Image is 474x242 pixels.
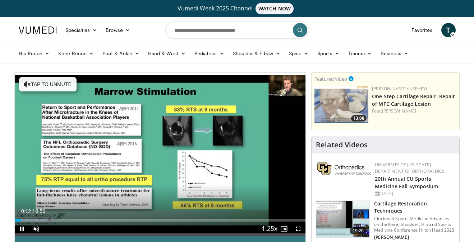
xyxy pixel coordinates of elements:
img: 304fd00c-f6f9-4ade-ab23-6f82ed6288c9.150x105_q85_crop-smart_upscale.jpg [314,86,368,123]
a: Foot & Ankle [98,46,144,61]
a: 13:08 [314,86,368,123]
img: cf2c9079-b8e5-47cc-b370-c48eeef764bd.150x105_q85_crop-smart_upscale.jpg [316,200,369,238]
div: [DATE] [375,190,454,197]
input: Search topics, interventions [165,22,309,39]
a: Hip Recon [14,46,54,61]
a: Business [376,46,413,61]
a: University of [US_STATE] Department of Orthopaedics [375,162,445,174]
div: Progress Bar [15,219,306,222]
button: Fullscreen [291,222,305,236]
button: Tap to unmute [19,77,77,91]
a: Pediatrics [190,46,229,61]
a: Knee Recon [54,46,98,61]
small: Featured Video [314,76,347,82]
h3: Cartilage Restoration Techniques [374,200,455,214]
button: Unmute [29,222,43,236]
span: WATCH NOW [256,3,294,14]
div: Feat. [372,108,456,114]
a: Favorites [407,23,437,37]
button: Pause [15,222,29,236]
span: 0:12 [21,208,31,214]
button: Enable picture-in-picture mode [277,222,291,236]
span: 19:20 [350,227,367,234]
img: VuMedi Logo [19,27,57,34]
span: / [33,208,34,214]
a: Spine [285,46,313,61]
span: 13:08 [351,115,367,122]
a: Specialties [61,23,102,37]
a: 20th Annual CU Sports Medicine Fall Symposium [375,175,438,190]
span: 8:56 [36,208,45,214]
a: One Step Cartilage Repair: Repair of MFC Cartilage Lesion [372,93,455,107]
a: Sports [313,46,344,61]
h4: Related Videos [316,141,368,149]
a: T [441,23,456,37]
a: Shoulder & Elbow [229,46,285,61]
a: Trauma [344,46,377,61]
a: Browse [101,23,134,37]
a: [PERSON_NAME] [382,108,416,114]
button: Playback Rate [262,222,277,236]
a: [PERSON_NAME]+Nephew [372,86,427,92]
p: [PERSON_NAME] [374,234,455,240]
a: Vumedi Week 2025 ChannelWATCH NOW [20,3,455,14]
p: Cincinnati Sports Medicine Advances on the Knee, Shoulder, Hip and Sports Medicine Conference Hil... [374,216,455,233]
video-js: Video Player [15,73,306,236]
img: 355603a8-37da-49b6-856f-e00d7e9307d3.png.150x105_q85_autocrop_double_scale_upscale_version-0.2.png [317,162,371,175]
a: Hand & Wrist [144,46,190,61]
